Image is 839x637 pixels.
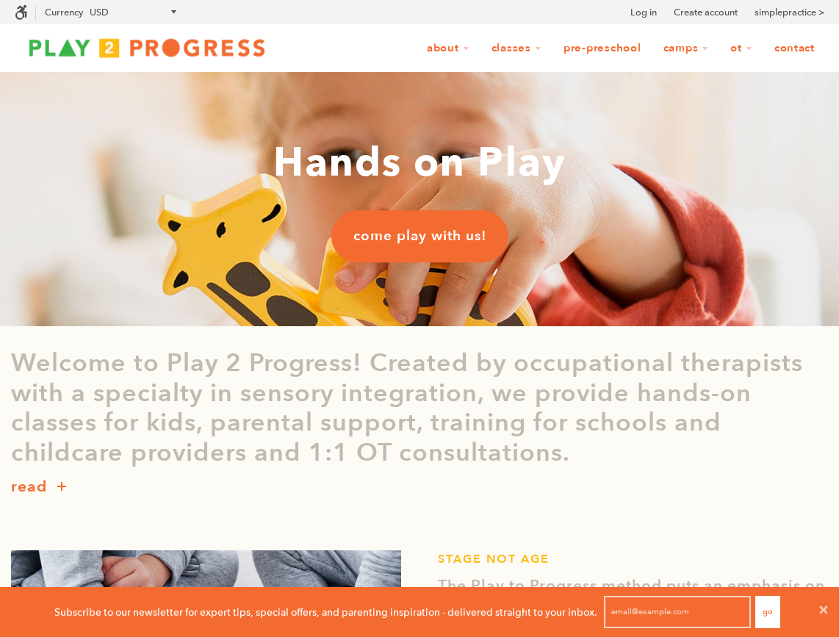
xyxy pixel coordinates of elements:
a: Classes [482,35,551,62]
a: come play with us! [331,210,508,262]
a: About [417,35,479,62]
a: Log in [630,5,657,20]
p: The Play to Progress method puts an emphasis on stage, rather than age. [438,575,828,619]
input: email@example.com [604,596,751,628]
label: Currency [45,7,83,18]
a: Pre-Preschool [554,35,651,62]
p: read [11,475,47,499]
span: come play with us! [353,226,486,245]
a: OT [721,35,762,62]
img: Play2Progress logo [15,33,279,62]
a: Contact [765,35,824,62]
a: Camps [654,35,719,62]
p: Subscribe to our newsletter for expert tips, special offers, and parenting inspiration - delivere... [54,604,597,620]
a: Create account [674,5,738,20]
button: Go [755,596,780,628]
h1: STAGE NOT AGE [438,550,828,568]
p: Welcome to Play 2 Progress! Created by occupational therapists with a specialty in sensory integr... [11,348,828,468]
a: simplepractice > [755,5,824,20]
